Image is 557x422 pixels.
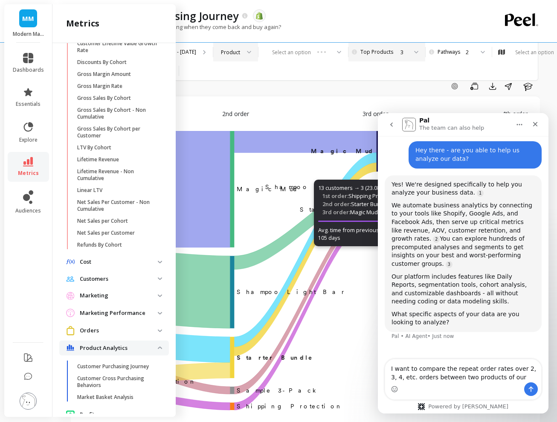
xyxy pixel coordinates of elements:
p: Gross Sales By Cohort - Non Cumulative [77,107,159,120]
p: Customer Lifetime Value Growth Rate [77,40,159,54]
span: essentials [16,101,41,108]
div: 2 [466,48,474,56]
img: navigation item icon [66,326,75,335]
p: Gross Margin Rate [77,83,122,90]
div: Product [221,48,240,56]
p: What are your customers purchasing when they come back and buy again? [72,23,281,31]
p: LTV By Cohort [77,144,111,151]
p: Gross Sales By Cohort [77,95,131,102]
span: audiences [15,207,41,214]
text: Shipping Protection [237,403,343,410]
img: down caret icon [158,329,162,332]
img: down caret icon [158,261,162,263]
span: 3rd order [363,109,388,118]
p: Marketing [80,291,158,300]
p: Market Basket Analysis [77,394,133,401]
text: Sample 3-Pack [237,387,319,394]
text: ​Shampoo Light Bar [265,183,374,190]
p: Customer Cross Purchasing Behaviors [77,375,159,389]
p: Cost [80,258,158,266]
p: Discounts By Cohort [77,59,127,66]
h2: metrics [66,17,99,29]
text: ​Magic Mud [311,148,374,154]
img: navigation item icon [66,344,75,351]
img: api.shopify.svg [255,12,263,20]
img: down caret icon [158,346,162,349]
p: Refunds By Cohort [77,242,122,248]
span: explore [19,137,38,143]
text: Starter Bundle [237,354,313,361]
p: Net Sales Per Customer - Non Cumulative [77,199,159,212]
img: navigation item icon [66,276,75,282]
text: Magic Mud [237,186,298,192]
span: dashboards [13,67,44,73]
img: profile picture [20,393,37,410]
p: Product Analytics [80,344,158,352]
p: Linear LTV [77,187,102,194]
img: down caret icon [158,277,162,280]
img: navigation item icon [66,308,75,317]
img: audience_map.svg [498,49,505,55]
p: Net Sales per Customer [77,230,135,236]
p: Customers [80,275,158,283]
text: Shampoo Light Bar [237,288,345,295]
span: MM [22,14,34,23]
img: down caret icon [158,413,162,416]
img: down caret icon [158,312,162,314]
div: Select an option [514,48,555,56]
text: ​Starter Bundle [300,206,374,213]
svg: A chart. [84,131,527,413]
p: Marketing Performance [80,309,158,317]
img: navigation item icon [66,291,75,300]
img: navigation item icon [66,410,75,419]
span: 4th order [502,109,528,118]
p: Lifetime Revenue - Non Cumulative [77,168,159,182]
p: Profit [80,410,158,419]
p: Modern Mammals [13,31,44,38]
p: Gross Margin Amount [77,71,131,78]
span: 2nd order [222,109,249,118]
p: Net Sales per Cohort [77,218,128,224]
img: navigation item icon [66,259,75,265]
iframe: Intercom live chat [378,113,548,413]
p: Lifetime Revenue [77,156,119,163]
p: Customer Purchasing Journey [77,363,149,370]
span: metrics [18,170,39,177]
img: down caret icon [158,294,162,297]
div: 3 [400,48,407,56]
p: Gross Sales By Cohort per Customer [77,125,159,139]
p: Orders [80,326,158,335]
